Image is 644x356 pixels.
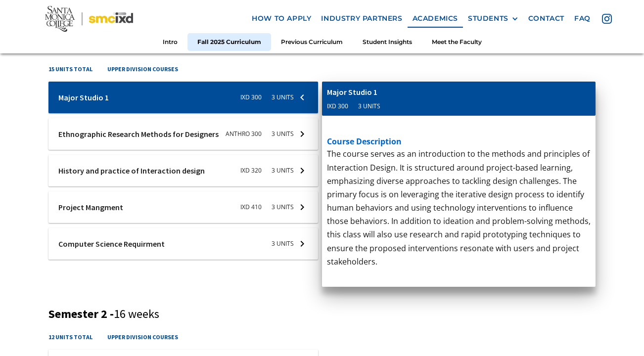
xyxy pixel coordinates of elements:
h4: upper division courses [107,332,178,342]
h4: upper division courses [107,64,178,74]
div: STUDENTS [468,14,508,23]
a: faq [569,9,596,28]
h3: Semester 2 - [48,307,596,321]
a: Previous Curriculum [271,33,353,51]
a: contact [523,9,569,28]
div: STUDENTS [468,14,518,23]
img: icon - instagram [602,14,612,24]
h4: 12 units total [48,332,92,342]
span: 16 weeks [114,306,159,321]
a: Intro [153,33,187,51]
a: Meet the Faculty [422,33,492,51]
a: Student Insights [353,33,422,51]
a: industry partners [316,9,407,28]
a: Fall 2025 Curriculum [187,33,271,51]
h4: 15 units total [48,64,92,74]
img: Santa Monica College - SMC IxD logo [45,6,133,32]
a: how to apply [247,9,316,28]
a: Academics [408,9,463,28]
